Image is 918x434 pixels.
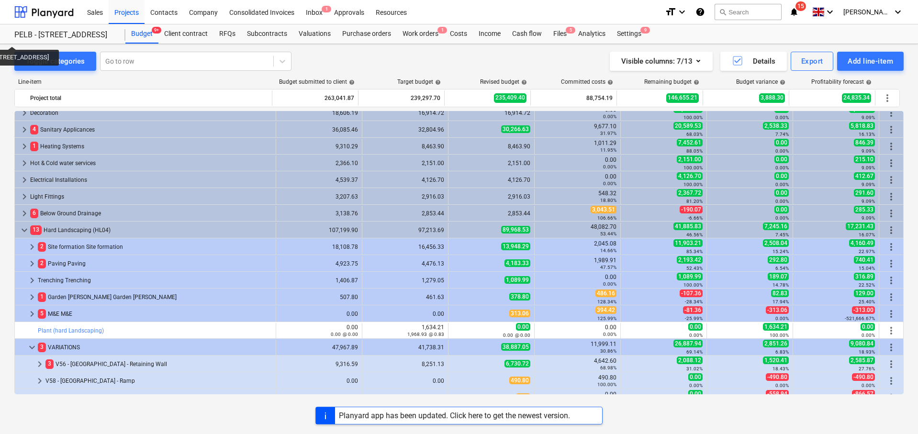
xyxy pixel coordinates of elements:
span: More actions [885,275,897,286]
span: 13 [30,225,42,234]
small: -521,666.67% [845,316,875,321]
div: PELB - [STREET_ADDRESS] [14,30,114,40]
div: Budget variance [736,78,785,85]
div: 2,366.10 [280,160,358,167]
span: 1 [437,27,447,33]
div: 4,126.70 [366,177,444,183]
div: Purchase orders [336,24,397,44]
div: Costs [444,24,473,44]
span: 1,634.21 [763,323,789,331]
span: keyboard_arrow_right [26,258,38,269]
div: Subcontracts [241,24,293,44]
small: 125.99% [597,316,616,321]
span: More actions [885,157,897,169]
span: More actions [885,124,897,135]
small: 0.00% [775,115,789,120]
div: Files [548,24,572,44]
span: 1,089.99 [504,276,530,284]
a: Work orders1 [397,24,444,44]
small: 0.00% [775,215,789,221]
span: 394.42 [595,306,616,314]
span: 2,193.42 [677,256,703,264]
small: 53.44% [600,231,616,236]
span: 20,589.53 [673,122,703,130]
div: Sanitary Applicances [30,122,272,137]
div: 8,463.90 [452,143,530,150]
small: 14.66% [600,248,616,253]
span: help [519,79,527,85]
div: Details [732,55,775,67]
small: 46.56% [686,232,703,237]
span: More actions [885,258,897,269]
span: More actions [885,224,897,236]
div: Target budget [397,78,441,85]
div: 32,804.96 [366,126,444,133]
div: 2,916.03 [452,193,530,200]
div: 2,151.00 [452,160,530,167]
div: 18,108.78 [280,244,358,250]
div: 16,914.72 [366,110,444,116]
span: 2 [38,259,46,268]
div: 4,539.37 [280,177,358,183]
a: Files5 [548,24,572,44]
span: 0.00 [774,206,789,213]
small: 0.00% [689,333,703,338]
a: Valuations [293,24,336,44]
div: 0.00 [538,156,616,170]
span: 215.10 [854,156,875,163]
small: 0.00% [775,165,789,170]
span: More actions [885,392,897,403]
small: 25.40% [859,299,875,304]
small: 100.00% [683,165,703,170]
span: 4,183.33 [504,259,530,267]
span: 11,903.21 [673,239,703,247]
span: keyboard_arrow_down [19,224,30,236]
small: 52.43% [686,266,703,271]
div: 88,754.19 [535,90,613,106]
span: More actions [885,174,897,186]
small: -6.66% [688,215,703,221]
a: Settings9 [611,24,647,44]
span: 5,818.83 [849,122,875,130]
span: 30,266.63 [501,125,530,133]
div: 2,151.00 [366,160,444,167]
div: 0.00 [538,106,616,120]
a: Client contract [158,24,213,44]
div: Budget [125,24,158,44]
span: keyboard_arrow_right [26,241,38,253]
div: Toggle categories [26,55,85,67]
span: 412.67 [854,172,875,180]
div: 461.63 [366,294,444,300]
span: More actions [885,208,897,219]
small: 14.78% [772,282,789,288]
div: 3,138.76 [280,210,358,217]
span: 0.00 [774,189,789,197]
div: 1,634.21 [366,324,444,337]
small: 88.05% [686,148,703,154]
span: More actions [885,358,897,370]
div: 2,916.03 [366,193,444,200]
small: 31.97% [600,131,616,136]
span: keyboard_arrow_right [19,124,30,135]
div: RFQs [213,24,241,44]
button: Visible columns:7/13 [610,52,713,71]
span: 6 [30,209,38,218]
span: 4,126.70 [677,172,703,180]
span: More actions [885,308,897,320]
a: Cash flow [506,24,548,44]
div: 9,310.29 [280,143,358,150]
div: VARIATIONS [38,340,272,355]
span: help [692,79,699,85]
span: keyboard_arrow_right [19,157,30,169]
span: 4,160.49 [849,239,875,247]
div: Line-item [14,78,273,85]
small: -28.34% [685,299,703,304]
small: 9.09% [862,215,875,221]
div: Heating Systems [30,139,272,154]
span: More actions [885,107,897,119]
div: Below Ground Drainage [30,206,272,221]
span: More actions [882,92,893,104]
span: keyboard_arrow_right [19,141,30,152]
